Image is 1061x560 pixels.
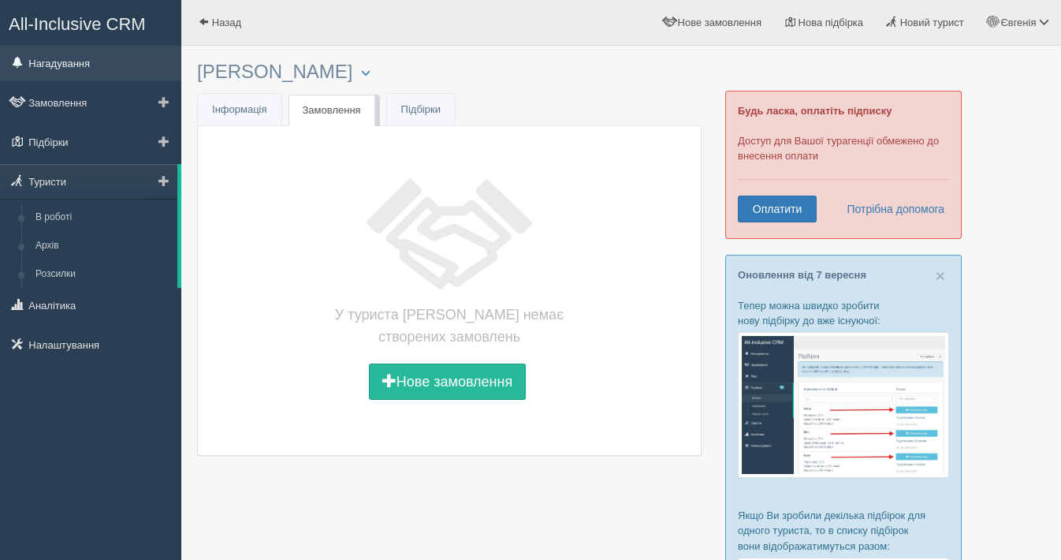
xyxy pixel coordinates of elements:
a: Оплатити [738,196,817,222]
a: Архів [28,232,177,260]
b: Будь ласка, оплатіть підписку [738,105,892,117]
img: %D0%BF%D1%96%D0%B4%D0%B1%D1%96%D1%80%D0%BA%D0%B0-%D1%82%D1%83%D1%80%D0%B8%D1%81%D1%82%D1%83-%D1%8... [738,332,949,478]
span: All-Inclusive CRM [9,14,146,34]
span: Євгенія [1000,17,1036,28]
span: × [936,267,945,285]
a: Замовлення [289,95,375,127]
p: Якщо Ви зробили декілька підбірок для одного туриста, то в списку підбірок вони відображатимуться... [738,508,949,553]
span: Назад [212,17,241,28]
span: Нова підбірка [799,17,864,28]
button: Close [936,267,945,284]
button: Нове замовлення [369,364,526,400]
p: Тепер можна швидко зробити нову підбірку до вже існуючої: [738,298,949,328]
span: Нове замовлення [677,17,761,28]
a: Потрібна допомога [836,196,945,222]
span: Інформація [212,103,267,115]
a: Розсилки [28,260,177,289]
span: Новий турист [900,17,964,28]
a: Інформація [198,94,281,126]
a: Підбірки [387,94,455,126]
a: All-Inclusive CRM [1,1,181,44]
h3: [PERSON_NAME] [197,62,702,83]
h4: У туриста [PERSON_NAME] немає створених замовлень [331,304,568,348]
a: В роботі [28,203,177,232]
div: Доступ для Вашої турагенції обмежено до внесення оплати [725,91,962,239]
a: Оновлення від 7 вересня [738,269,866,281]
